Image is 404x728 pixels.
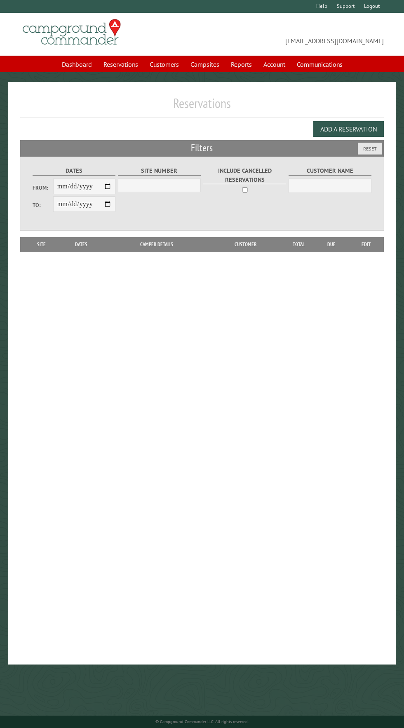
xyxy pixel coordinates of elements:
th: Camper Details [104,237,209,252]
label: Site Number [118,166,201,176]
a: Campsites [186,56,224,72]
label: To: [33,201,53,209]
h1: Reservations [20,95,384,118]
a: Dashboard [57,56,97,72]
th: Edit [348,237,384,252]
a: Reservations [99,56,143,72]
button: Add a Reservation [313,121,384,137]
small: © Campground Commander LLC. All rights reserved. [155,719,249,724]
a: Account [258,56,290,72]
span: [EMAIL_ADDRESS][DOMAIN_NAME] [202,23,384,46]
th: Dates [59,237,104,252]
th: Site [24,237,59,252]
th: Due [315,237,348,252]
label: Dates [33,166,115,176]
label: Include Cancelled Reservations [203,166,286,184]
img: Campground Commander [20,16,123,48]
th: Customer [209,237,282,252]
label: Customer Name [289,166,371,176]
button: Reset [358,143,382,155]
a: Customers [145,56,184,72]
h2: Filters [20,140,384,156]
th: Total [282,237,315,252]
a: Reports [226,56,257,72]
a: Communications [292,56,348,72]
label: From: [33,184,53,192]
